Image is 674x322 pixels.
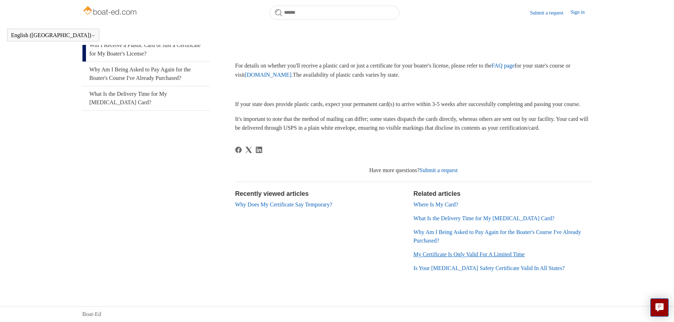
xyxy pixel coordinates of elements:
[82,86,210,110] a: What Is the Delivery Time for My [MEDICAL_DATA] Card?
[570,8,592,17] a: Sign in
[235,201,333,207] a: Why Does My Certificate Say Temporary?
[235,189,407,199] h2: Recently viewed articles
[246,147,252,153] a: X Corp
[246,147,252,153] svg: Share this page on X Corp
[650,298,669,317] button: Live chat
[256,147,262,153] a: LinkedIn
[530,9,570,17] a: Submit a request
[235,61,592,79] p: For details on whether you'll receive a plastic card or just a certificate for your boater's lice...
[235,166,592,175] div: Have more questions?
[235,100,592,109] p: If your state does provide plastic cards, expect your permanent card(s) to arrive within 3-5 week...
[492,63,515,69] a: FAQ page
[82,4,139,18] img: Boat-Ed Help Center home page
[414,229,581,244] a: Why Am I Being Asked to Pay Again for the Boater's Course I've Already Purchased?
[11,32,96,39] button: English ([GEOGRAPHIC_DATA])
[414,215,555,221] a: What Is the Delivery Time for My [MEDICAL_DATA] Card?
[256,147,262,153] svg: Share this page on LinkedIn
[82,310,101,318] a: Boat-Ed
[235,115,592,133] p: It's important to note that the method of mailing can differ; some states dispatch the cards dire...
[420,167,458,173] a: Submit a request
[414,265,565,271] a: Is Your [MEDICAL_DATA] Safety Certificate Valid In All States?
[235,147,242,153] a: Facebook
[82,62,210,86] a: Why Am I Being Asked to Pay Again for the Boater's Course I've Already Purchased?
[245,72,293,78] a: [DOMAIN_NAME].
[270,6,399,20] input: Search
[414,251,525,257] a: My Certificate Is Only Valid For A Limited Time
[235,147,242,153] svg: Share this page on Facebook
[414,189,592,199] h2: Related articles
[414,201,459,207] a: Where Is My Card?
[82,37,210,62] a: Will I Receive a Plastic Card or Just a Certificate for My Boater's License?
